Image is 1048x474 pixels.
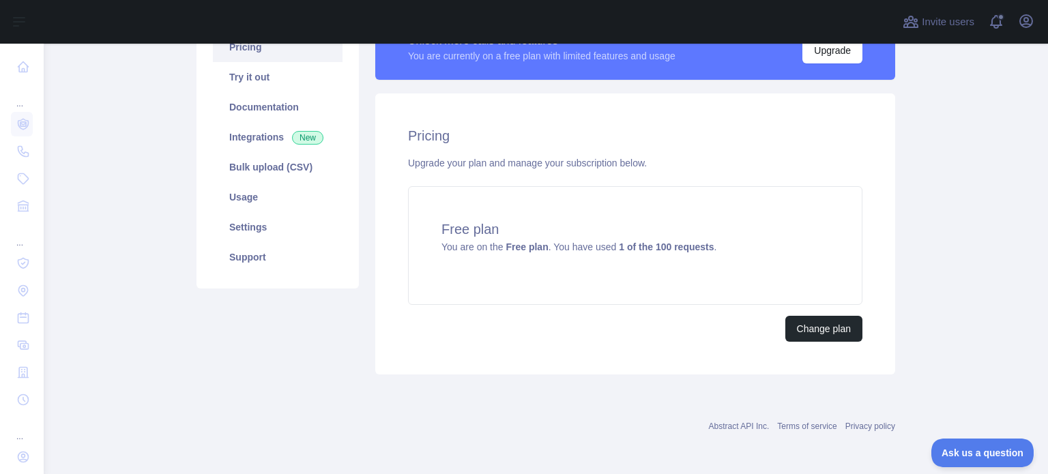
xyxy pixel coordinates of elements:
a: Settings [213,212,343,242]
div: ... [11,415,33,442]
div: ... [11,82,33,109]
a: Integrations New [213,122,343,152]
span: Invite users [922,14,974,30]
button: Invite users [900,11,977,33]
strong: 1 of the 100 requests [619,241,714,252]
div: ... [11,221,33,248]
a: Try it out [213,62,343,92]
a: Privacy policy [845,421,895,431]
a: Abstract API Inc. [709,421,770,431]
div: Upgrade your plan and manage your subscription below. [408,156,862,170]
h4: Free plan [441,220,829,239]
a: Bulk upload (CSV) [213,152,343,182]
span: New [292,131,323,145]
button: Change plan [785,316,862,342]
strong: Free plan [506,241,548,252]
h2: Pricing [408,126,862,145]
a: Pricing [213,32,343,62]
a: Usage [213,182,343,212]
a: Terms of service [777,421,836,431]
a: Support [213,242,343,272]
button: Upgrade [802,38,862,63]
a: Documentation [213,92,343,122]
div: You are currently on a free plan with limited features and usage [408,49,675,63]
iframe: Toggle Customer Support [931,439,1034,467]
span: You are on the . You have used . [441,241,716,252]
